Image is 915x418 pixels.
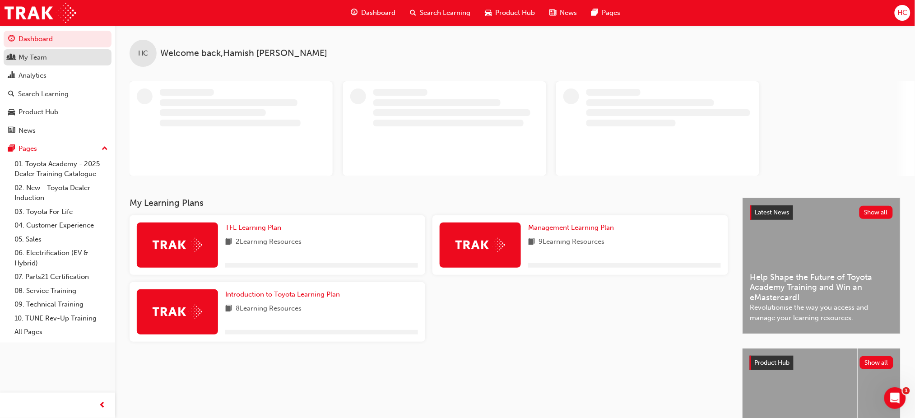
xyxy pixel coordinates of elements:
a: 05. Sales [11,232,111,246]
span: Help Shape the Future of Toyota Academy Training and Win an eMastercard! [750,272,893,303]
span: car-icon [485,7,492,19]
span: book-icon [528,237,535,248]
span: Dashboard [361,8,395,18]
div: My Team [19,52,47,63]
button: HC [895,5,910,21]
button: Pages [4,140,111,157]
a: News [4,122,111,139]
div: Analytics [19,70,46,81]
a: 08. Service Training [11,284,111,298]
a: My Team [4,49,111,66]
iframe: Intercom live chat [884,387,906,409]
img: Trak [5,3,76,23]
button: DashboardMy TeamAnalyticsSearch LearningProduct HubNews [4,29,111,140]
a: car-iconProduct Hub [478,4,542,22]
a: Dashboard [4,31,111,47]
a: Analytics [4,67,111,84]
span: Product Hub [495,8,535,18]
a: 01. Toyota Academy - 2025 Dealer Training Catalogue [11,157,111,181]
span: car-icon [8,108,15,116]
img: Trak [455,238,505,252]
a: 09. Technical Training [11,297,111,311]
span: search-icon [410,7,416,19]
span: search-icon [8,90,14,98]
a: 03. Toyota For Life [11,205,111,219]
span: book-icon [225,303,232,315]
span: Pages [602,8,620,18]
span: pages-icon [591,7,598,19]
h3: My Learning Plans [130,198,728,208]
a: news-iconNews [542,4,584,22]
span: guage-icon [8,35,15,43]
a: 07. Parts21 Certification [11,270,111,284]
a: Search Learning [4,86,111,102]
span: HC [138,48,148,59]
a: pages-iconPages [584,4,627,22]
a: guage-iconDashboard [344,4,403,22]
div: News [19,125,36,136]
img: Trak [153,238,202,252]
span: book-icon [225,237,232,248]
a: Latest NewsShow allHelp Shape the Future of Toyota Academy Training and Win an eMastercard!Revolu... [743,198,901,334]
img: Trak [153,305,202,319]
span: Latest News [755,209,790,216]
a: 04. Customer Experience [11,218,111,232]
span: up-icon [102,143,108,155]
span: Product Hub [755,359,790,367]
span: 2 Learning Resources [236,237,302,248]
span: TFL Learning Plan [225,223,281,232]
span: 8 Learning Resources [236,303,302,315]
div: Pages [19,144,37,154]
span: Search Learning [420,8,470,18]
span: people-icon [8,54,15,62]
span: News [560,8,577,18]
a: Management Learning Plan [528,223,618,233]
span: news-icon [8,127,15,135]
a: Introduction to Toyota Learning Plan [225,289,344,300]
div: Product Hub [19,107,58,117]
a: Product Hub [4,104,111,121]
span: pages-icon [8,145,15,153]
a: TFL Learning Plan [225,223,285,233]
button: Show all [859,206,893,219]
div: Search Learning [18,89,69,99]
a: Latest NewsShow all [750,205,893,220]
span: guage-icon [351,7,358,19]
span: Introduction to Toyota Learning Plan [225,290,340,298]
span: 1 [903,387,910,395]
a: 10. TUNE Rev-Up Training [11,311,111,325]
span: Welcome back , Hamish [PERSON_NAME] [160,48,327,59]
a: 06. Electrification (EV & Hybrid) [11,246,111,270]
a: search-iconSearch Learning [403,4,478,22]
a: 02. New - Toyota Dealer Induction [11,181,111,205]
span: prev-icon [99,400,106,411]
button: Show all [860,356,894,369]
span: chart-icon [8,72,15,80]
span: 9 Learning Resources [539,237,604,248]
a: Product HubShow all [750,356,893,370]
span: HC [897,8,907,18]
span: Management Learning Plan [528,223,614,232]
span: Revolutionise the way you access and manage your learning resources. [750,302,893,323]
a: All Pages [11,325,111,339]
span: news-icon [549,7,556,19]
